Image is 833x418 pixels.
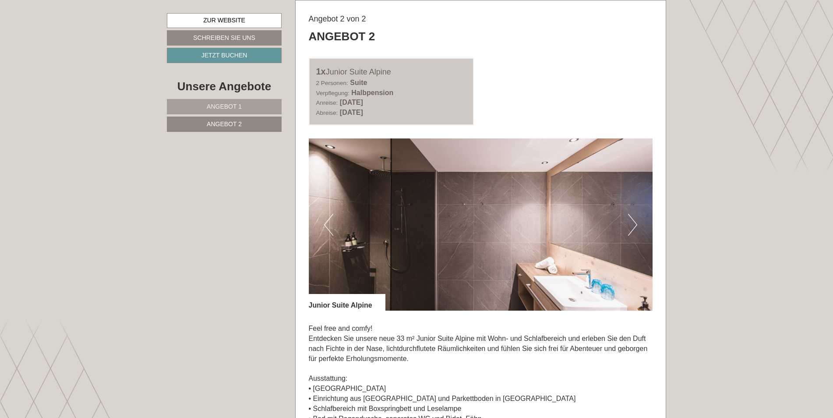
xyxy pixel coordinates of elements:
button: Previous [324,214,333,236]
a: Zur Website [167,13,282,28]
a: Jetzt buchen [167,48,282,63]
small: Abreise: [316,110,338,116]
small: Verpflegung: [316,90,349,96]
small: Anreise: [316,99,338,106]
b: 1x [316,67,326,76]
small: 2 Personen: [316,80,348,86]
div: Angebot 2 [309,28,375,45]
img: image [309,138,653,311]
div: Junior Suite Alpine [316,65,467,78]
button: Next [628,214,637,236]
a: Schreiben Sie uns [167,30,282,46]
b: [DATE] [340,99,363,106]
b: [DATE] [340,109,363,116]
span: Angebot 2 [207,120,242,128]
span: Angebot 2 von 2 [309,14,366,23]
b: Halbpension [351,89,393,96]
span: Angebot 1 [207,103,242,110]
div: Unsere Angebote [167,78,282,95]
div: Junior Suite Alpine [309,294,385,311]
b: Suite [350,79,367,86]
